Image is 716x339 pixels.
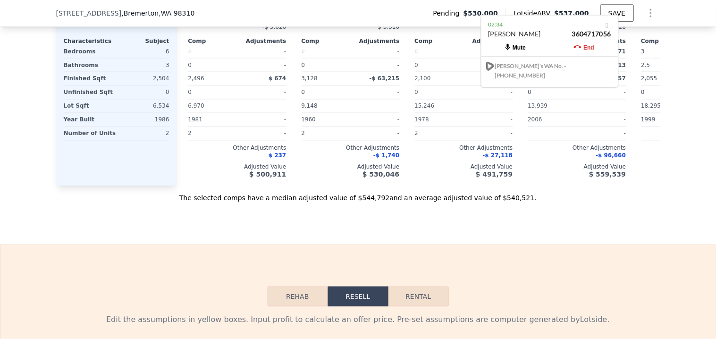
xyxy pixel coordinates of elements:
[353,59,400,72] div: -
[579,113,626,127] div: -
[239,86,286,99] div: -
[118,86,169,99] div: 0
[302,59,349,72] div: 0
[302,45,349,58] div: 0
[119,127,169,140] div: 2
[415,59,462,72] div: 0
[118,72,169,85] div: 2,504
[641,37,691,45] div: Comp
[188,127,236,140] div: 2
[121,8,194,18] span: , Bremerton
[415,163,513,171] div: Adjusted Value
[269,153,286,159] span: $ 237
[641,4,660,23] button: Show Options
[466,45,513,58] div: -
[64,100,115,113] div: Lot Sqft
[641,59,689,72] div: 2.5
[415,89,419,96] span: 0
[353,113,400,127] div: -
[353,100,400,113] div: -
[483,153,513,159] span: -$ 27,118
[641,113,689,127] div: 1999
[56,8,122,18] span: [STREET_ADDRESS]
[188,89,192,96] span: 0
[596,153,626,159] span: -$ 96,660
[353,45,400,58] div: -
[302,113,349,127] div: 1960
[64,113,115,127] div: Year Built
[528,89,532,96] span: 0
[466,59,513,72] div: -
[415,127,462,140] div: 2
[262,24,286,30] span: -$ 3,626
[353,86,400,99] div: -
[476,171,513,178] span: $ 491,759
[415,45,462,58] div: 0
[579,127,626,140] div: -
[239,59,286,72] div: -
[362,171,399,178] span: $ 530,046
[64,127,116,140] div: Number of Units
[64,72,115,85] div: Finished Sqft
[302,76,318,82] span: 3,128
[239,100,286,113] div: -
[373,153,399,159] span: -$ 1,740
[302,103,318,110] span: 9,148
[415,144,513,152] div: Other Adjustments
[555,9,590,17] span: $537,000
[268,287,328,306] button: Rehab
[239,113,286,127] div: -
[600,5,633,22] button: SAVE
[64,314,653,325] div: Edit the assumptions in yellow boxes. Input profit to calculate an offer price. Pre-set assumptio...
[302,37,351,45] div: Comp
[466,113,513,127] div: -
[415,103,435,110] span: 15,246
[378,24,400,30] span: $ 3,510
[239,127,286,140] div: -
[528,103,548,110] span: 13,939
[188,45,236,58] div: 0
[351,37,400,45] div: Adjustments
[466,127,513,140] div: -
[463,8,498,18] span: $530,000
[118,100,169,113] div: 6,534
[353,127,400,140] div: -
[237,37,286,45] div: Adjustments
[188,59,236,72] div: 0
[64,37,117,45] div: Characteristics
[415,37,464,45] div: Comp
[370,76,400,82] span: -$ 63,215
[579,86,626,99] div: -
[514,8,554,18] span: Lotside ARV
[415,113,462,127] div: 1978
[589,171,626,178] span: $ 559,539
[302,144,400,152] div: Other Adjustments
[466,86,513,99] div: -
[117,37,169,45] div: Subject
[415,76,431,82] span: 2,100
[188,37,237,45] div: Comp
[528,163,626,171] div: Adjusted Value
[118,45,169,58] div: 6
[528,113,575,127] div: 2006
[239,45,286,58] div: -
[159,9,194,17] span: , WA 98310
[466,100,513,113] div: -
[464,37,513,45] div: Adjustments
[118,59,169,72] div: 3
[433,8,463,18] span: Pending
[249,171,286,178] span: $ 500,911
[64,45,115,58] div: Bedrooms
[579,100,626,113] div: -
[56,186,660,203] div: The selected comps have a median adjusted value of $544,792 and an average adjusted value of $540...
[641,48,645,55] span: 3
[188,103,204,110] span: 6,970
[118,113,169,127] div: 1986
[388,287,449,306] button: Rental
[188,76,204,82] span: 2,496
[64,59,115,72] div: Bathrooms
[188,113,236,127] div: 1981
[269,76,286,82] span: $ 674
[641,89,645,96] span: 0
[528,144,626,152] div: Other Adjustments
